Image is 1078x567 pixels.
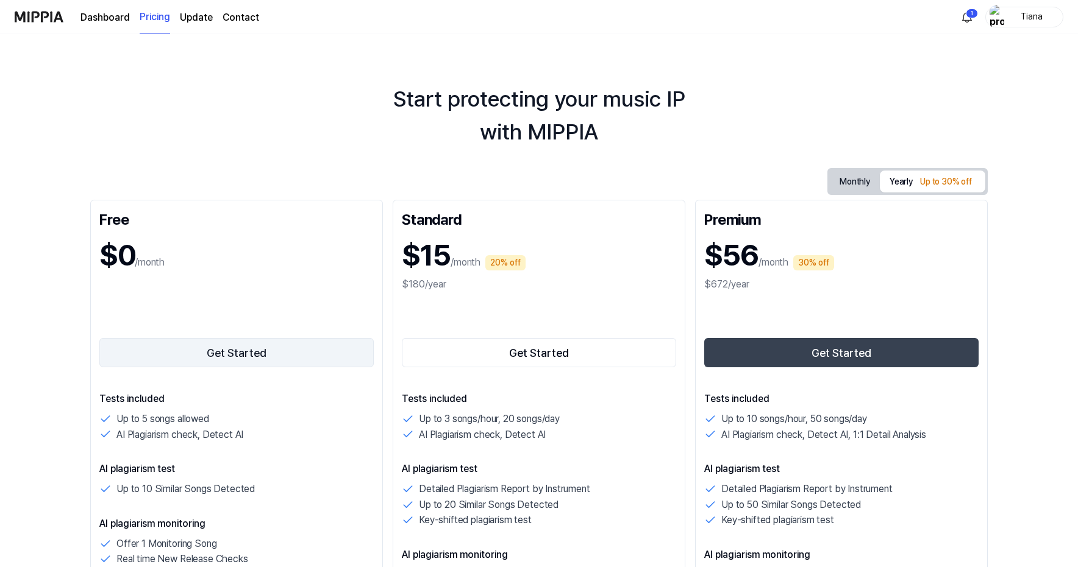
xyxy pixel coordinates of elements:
div: 1 [966,9,978,18]
div: Standard [402,209,676,228]
p: AI Plagiarism check, Detect AI [116,427,243,443]
p: AI plagiarism monitoring [99,516,374,531]
p: Up to 5 songs allowed [116,411,209,427]
button: Get Started [99,338,374,367]
p: AI plagiarism monitoring [704,548,979,562]
div: 30% off [793,255,834,270]
p: Up to 3 songs/hour, 20 songs/day [419,411,560,427]
div: $672/year [704,277,979,292]
p: Key-shifted plagiarism test [721,512,834,528]
button: 알림1 [957,7,977,27]
p: AI Plagiarism check, Detect AI [419,427,546,443]
p: Detailed Plagiarism Report by Instrument [721,481,893,497]
button: Get Started [704,338,979,367]
h1: $15 [402,233,451,277]
div: $180/year [402,277,676,292]
p: Up to 10 Similar Songs Detected [116,481,255,497]
p: Tests included [704,392,979,406]
p: Offer 1 Monitoring Song [116,536,216,552]
p: AI plagiarism test [402,462,676,476]
div: Premium [704,209,979,228]
a: Contact [223,10,259,25]
h1: $56 [704,233,759,277]
a: Dashboard [80,10,130,25]
button: Get Started [402,338,676,367]
p: Up to 10 songs/hour, 50 songs/day [721,411,867,427]
p: AI plagiarism test [704,462,979,476]
p: Up to 50 Similar Songs Detected [721,497,861,513]
p: Tests included [99,392,374,406]
p: Real time New Release Checks [116,551,248,567]
div: Tiana [1008,10,1055,23]
p: /month [135,255,165,270]
p: Key-shifted plagiarism test [419,512,532,528]
div: Free [99,209,374,228]
button: Monthly [830,171,880,193]
p: /month [451,255,480,270]
p: Detailed Plagiarism Report by Instrument [419,481,590,497]
p: AI Plagiarism check, Detect AI, 1:1 Detail Analysis [721,427,926,443]
img: 알림 [960,10,974,24]
a: Pricing [140,1,170,34]
div: 20% off [485,255,526,270]
p: Up to 20 Similar Songs Detected [419,497,559,513]
button: Yearly [880,171,985,192]
p: Tests included [402,392,676,406]
p: /month [759,255,788,270]
p: AI plagiarism monitoring [402,548,676,562]
img: profile [990,5,1004,29]
h1: $0 [99,233,135,277]
a: Get Started [402,336,676,370]
a: Get Started [99,336,374,370]
div: Up to 30% off [916,173,976,191]
a: Update [180,10,213,25]
p: AI plagiarism test [99,462,374,476]
button: profileTiana [985,7,1063,27]
a: Get Started [704,336,979,370]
